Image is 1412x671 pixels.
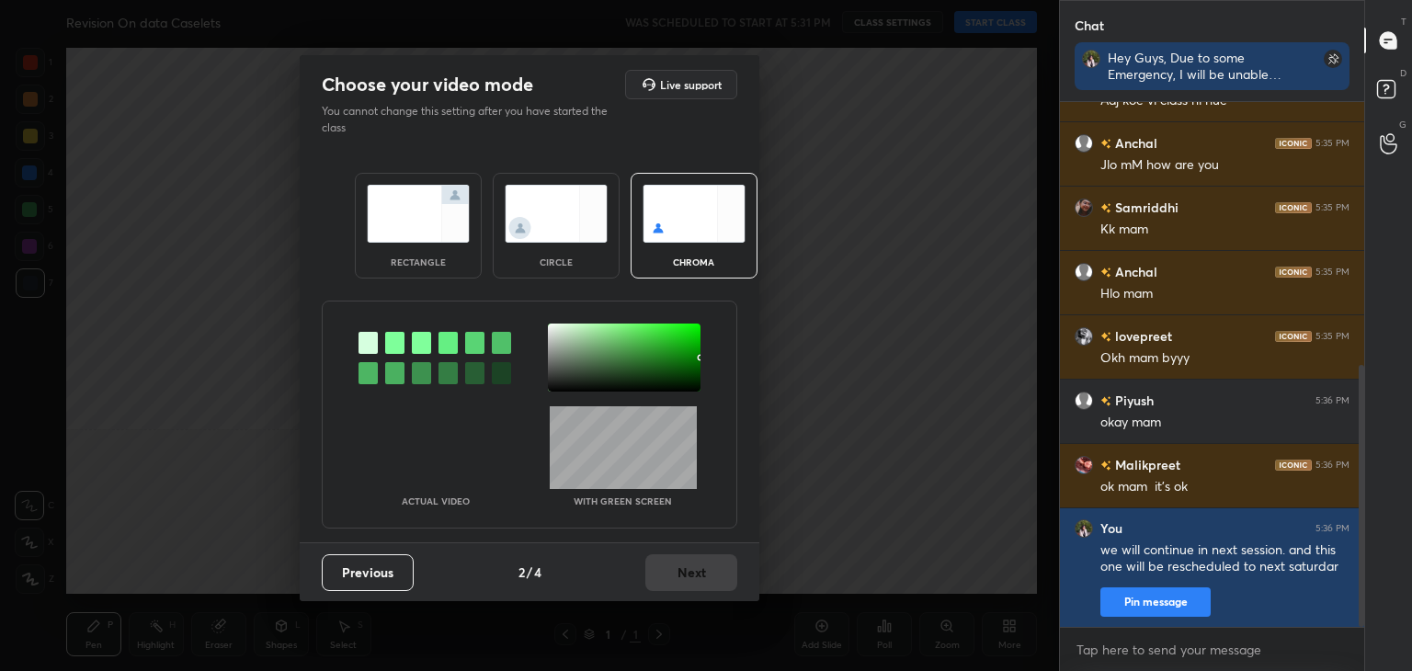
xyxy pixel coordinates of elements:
[643,185,746,243] img: chromaScreenIcon.c19ab0a0.svg
[1111,326,1172,346] h6: lovepreet
[1275,331,1312,342] img: iconic-dark.1390631f.png
[1400,66,1406,80] p: D
[1100,587,1211,617] button: Pin message
[1060,1,1119,50] p: Chat
[1100,332,1111,342] img: no-rating-badge.077c3623.svg
[1275,460,1312,471] img: iconic-dark.1390631f.png
[534,563,541,582] h4: 4
[1111,133,1157,153] h6: Anchal
[519,257,593,267] div: circle
[1315,331,1349,342] div: 5:35 PM
[322,103,620,136] p: You cannot change this setting after you have started the class
[322,73,533,97] h2: Choose your video mode
[1075,519,1093,538] img: d32a3653a59a4f6dbabcf5fd46e7bda8.jpg
[1111,198,1179,217] h6: Samriddhi
[1075,392,1093,410] img: default.png
[1315,138,1349,149] div: 5:35 PM
[1275,138,1312,149] img: iconic-dark.1390631f.png
[1315,395,1349,406] div: 5:36 PM
[660,79,722,90] h5: Live support
[381,257,455,267] div: rectangle
[1060,102,1364,628] div: grid
[367,185,470,243] img: normalScreenIcon.ae25ed63.svg
[1275,202,1312,213] img: iconic-dark.1390631f.png
[1111,391,1154,410] h6: Piyush
[1100,203,1111,213] img: no-rating-badge.077c3623.svg
[1100,139,1111,149] img: no-rating-badge.077c3623.svg
[1401,15,1406,28] p: T
[1100,520,1122,537] h6: You
[1100,396,1111,406] img: no-rating-badge.077c3623.svg
[1075,327,1093,346] img: 7db24619b17d4e8cb72bb977f3211909.jpg
[1100,414,1349,432] div: okay mam
[1315,523,1349,534] div: 5:36 PM
[574,496,672,506] p: With green screen
[1075,263,1093,281] img: default.png
[1075,134,1093,153] img: default.png
[1100,285,1349,303] div: Hlo mam
[1100,349,1349,368] div: Okh mam byyy
[1100,156,1349,175] div: Jlo mM how are you
[1075,199,1093,217] img: c5c24b06402b497ba8ce3cfe5e570d62.jpg
[322,554,414,591] button: Previous
[1100,221,1349,239] div: Kk mam
[1315,202,1349,213] div: 5:35 PM
[657,257,731,267] div: chroma
[1315,267,1349,278] div: 5:35 PM
[1315,460,1349,471] div: 5:36 PM
[1082,50,1100,68] img: d32a3653a59a4f6dbabcf5fd46e7bda8.jpg
[1100,267,1111,278] img: no-rating-badge.077c3623.svg
[1075,456,1093,474] img: 2a8f690d1fe04272985bc4389192d299.jpg
[1100,461,1111,471] img: no-rating-badge.077c3623.svg
[527,563,532,582] h4: /
[505,185,608,243] img: circleScreenIcon.acc0effb.svg
[402,496,470,506] p: Actual Video
[1275,267,1312,278] img: iconic-dark.1390631f.png
[518,563,525,582] h4: 2
[1108,50,1284,83] div: Hey Guys, Due to some Emergency, I will be unable to take this session
[1111,262,1157,281] h6: Anchal
[1111,455,1180,474] h6: Malikpreet
[1100,478,1349,496] div: ok mam it's ok
[1100,541,1349,576] div: we will continue in next session. and this one will be rescheduled to next saturdar
[1399,118,1406,131] p: G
